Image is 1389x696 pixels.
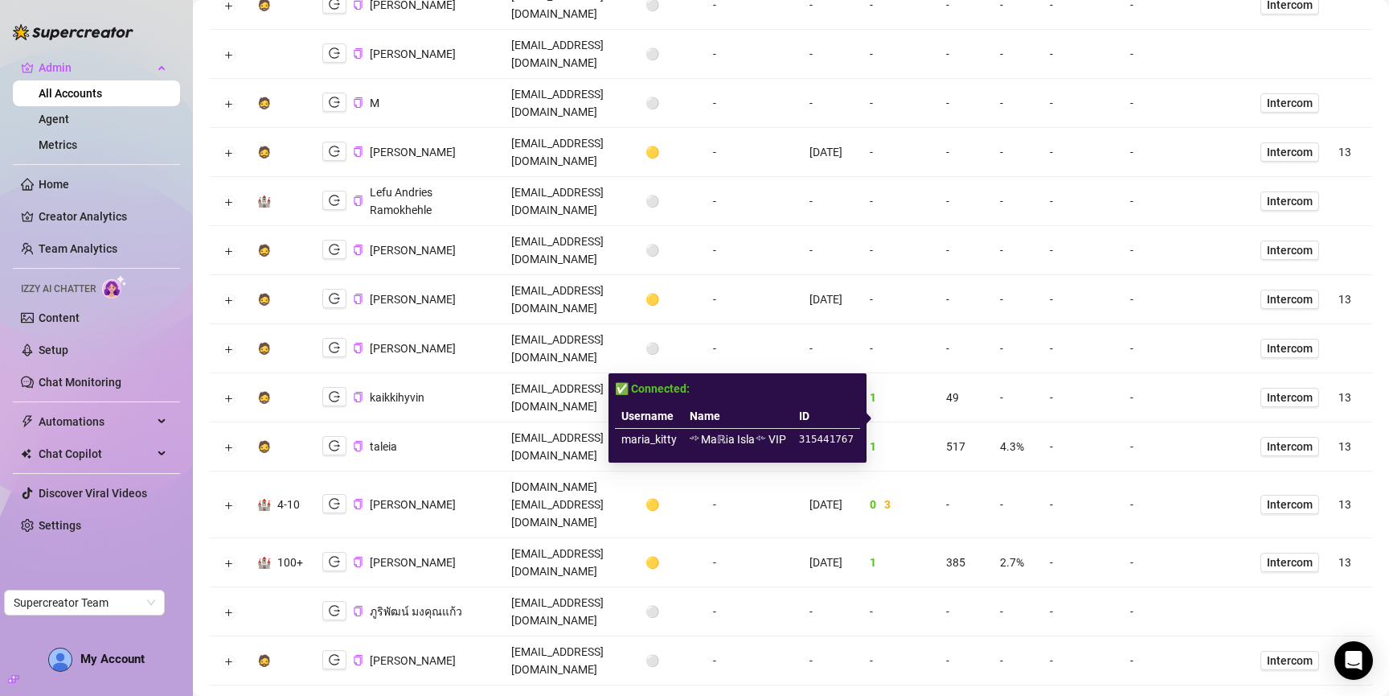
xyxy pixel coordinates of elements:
[683,429,793,451] td: ༺MaℝᎥa Isla༻ VIP
[645,244,659,257] span: ⚪
[1329,422,1373,472] td: 13
[990,128,1040,177] td: -
[1260,339,1319,358] a: Intercom
[1267,554,1313,571] span: Intercom
[257,554,271,571] div: 🏰
[370,244,456,257] span: [PERSON_NAME]
[370,342,456,355] span: [PERSON_NAME]
[322,650,346,669] button: logout
[353,196,363,206] span: copy
[1121,422,1204,472] td: -
[703,275,800,324] td: -
[870,440,876,453] span: 1
[322,601,346,620] button: logout
[990,373,1040,422] td: -
[222,392,235,405] button: Expand row
[990,636,1040,686] td: -
[1000,440,1024,453] span: 4.3%
[277,496,300,513] div: 4-10
[1040,79,1121,128] td: -
[1260,93,1319,113] a: Intercom
[860,226,936,275] td: -
[353,245,363,255] span: copy
[222,196,235,208] button: Expand row
[936,30,990,79] td: -
[1121,275,1204,324] td: -
[257,496,271,513] div: 🏰
[1267,438,1313,455] span: Intercom
[21,282,96,297] span: Izzy AI Chatter
[1040,538,1121,587] td: -
[502,226,636,275] td: [EMAIL_ADDRESS][DOMAIN_NAME]
[1121,79,1204,128] td: -
[39,55,153,80] span: Admin
[1040,177,1121,226] td: -
[1000,556,1024,569] span: 2.7%
[870,498,876,511] span: 0
[322,494,346,513] button: logout
[1040,422,1121,472] td: -
[222,343,235,356] button: Expand row
[800,636,860,686] td: -
[353,557,363,567] span: copy
[645,146,659,159] span: 🟡
[353,97,363,109] button: Copy Account UID
[860,30,936,79] td: -
[703,324,800,373] td: -
[329,654,340,665] span: logout
[615,380,860,397] div: ✅ Connected:
[322,142,346,161] button: logout
[222,557,235,570] button: Expand row
[370,605,462,618] span: ภูริพัฒน์ มงคุณแก้ว
[936,79,990,128] td: -
[645,195,659,208] span: ⚪
[502,472,636,538] td: [DOMAIN_NAME][EMAIL_ADDRESS][DOMAIN_NAME]
[370,556,456,569] span: [PERSON_NAME]
[703,226,800,275] td: -
[39,242,117,255] a: Team Analytics
[370,391,424,404] span: kaikkihyvin
[277,554,303,571] div: 100+
[860,636,936,686] td: -
[703,79,800,128] td: -
[1121,324,1204,373] td: -
[353,244,363,256] button: Copy Account UID
[1121,472,1204,538] td: -
[39,113,69,126] a: Agent
[39,441,153,467] span: Chat Copilot
[936,226,990,275] td: -
[615,404,683,429] th: Username
[353,343,363,353] span: copy
[257,340,271,357] div: 🧔
[370,97,379,109] span: M
[1260,437,1319,456] a: Intercom
[502,636,636,686] td: [EMAIL_ADDRESS][DOMAIN_NAME]
[645,342,659,355] span: ⚪
[39,409,153,434] span: Automations
[222,655,235,668] button: Expand row
[990,587,1040,636] td: -
[703,587,800,636] td: -
[329,146,340,157] span: logout
[502,79,636,128] td: [EMAIL_ADDRESS][DOMAIN_NAME]
[39,376,121,389] a: Chat Monitoring
[502,128,636,177] td: [EMAIL_ADDRESS][DOMAIN_NAME]
[1267,94,1313,112] span: Intercom
[257,94,271,112] div: 🧔
[370,146,456,159] span: [PERSON_NAME]
[39,519,81,532] a: Settings
[353,392,363,402] span: copy
[353,441,363,451] span: copy
[1121,226,1204,275] td: -
[1040,324,1121,373] td: -
[370,654,456,667] span: [PERSON_NAME]
[1329,128,1373,177] td: 13
[353,294,363,304] span: copy
[39,311,80,324] a: Content
[329,605,340,616] span: logout
[21,415,34,428] span: thunderbolt
[860,177,936,226] td: -
[502,275,636,324] td: [EMAIL_ADDRESS][DOMAIN_NAME]
[1260,290,1319,309] a: Intercom
[936,324,990,373] td: -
